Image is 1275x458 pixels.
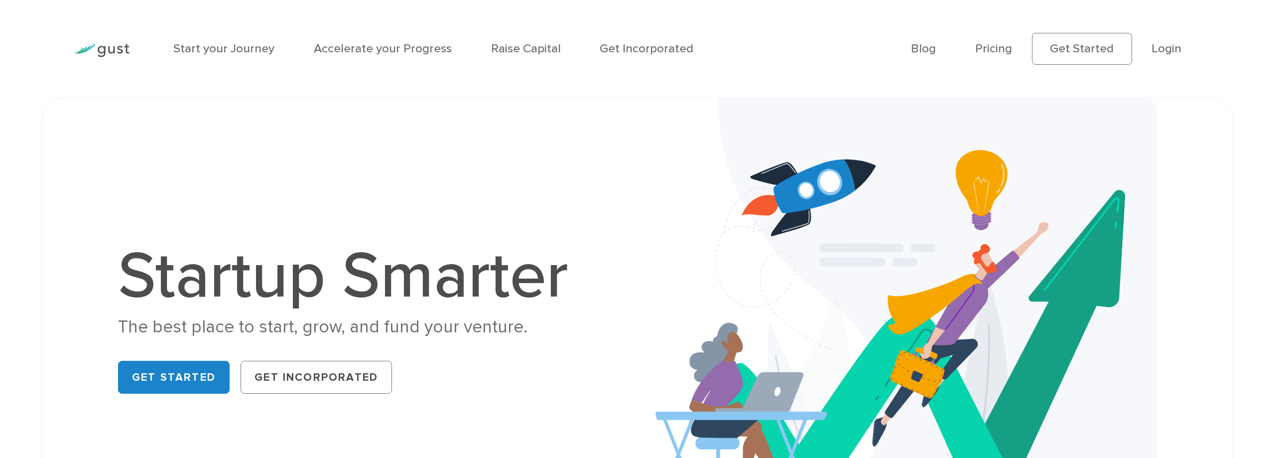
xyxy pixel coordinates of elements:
[241,361,392,393] a: Get Incorporated
[1032,33,1132,65] a: Get Started
[911,41,936,56] a: Blog
[314,41,452,56] a: Accelerate your Progress
[600,41,693,56] a: Get Incorporated
[118,361,230,393] a: Get Started
[118,244,586,309] h1: Startup Smarter
[1151,41,1181,56] a: Login
[118,315,586,339] div: The best place to start, grow, and fund your venture.
[491,41,561,56] a: Raise Capital
[975,41,1012,56] a: Pricing
[173,41,274,56] a: Start your Journey
[74,44,129,57] img: Gust Logo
